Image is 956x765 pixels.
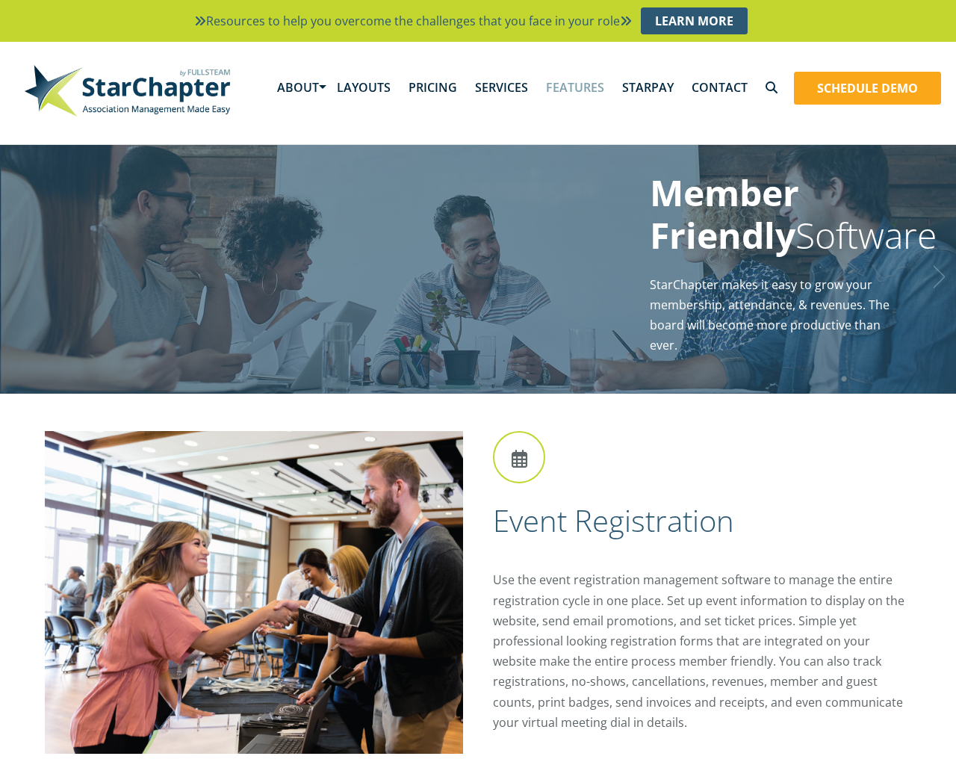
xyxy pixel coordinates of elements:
img: StarChapter-with-Tagline-Main-500.jpg [15,57,239,124]
a: About [268,64,328,111]
p: Use the event registration management software to manage the entire registration cycle in one pla... [493,570,911,733]
a: Schedule Demo [795,72,940,104]
a: Services [466,64,537,111]
p: StarChapter makes it easy to grow your membership, attendance, & revenues. The board will become ... [650,275,911,356]
h1: Software [650,171,911,257]
strong: Member Friendly [650,168,799,260]
h2: Event Registration [493,501,911,540]
a: Learn More [641,7,748,34]
img: Event Registration [45,431,463,754]
a: Layouts [328,64,400,111]
a: Features [537,64,613,111]
a: Next [934,255,956,292]
a: Pricing [400,64,466,111]
a: StarPay [613,64,683,111]
li: Resources to help you overcome the challenges that you face in your role [187,7,755,34]
a: Contact [683,64,757,111]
